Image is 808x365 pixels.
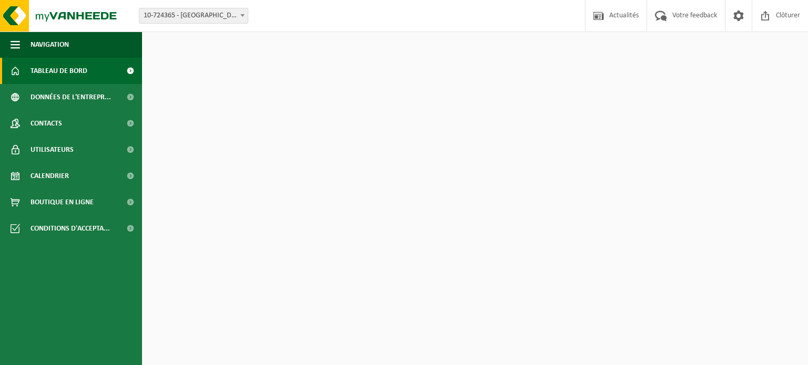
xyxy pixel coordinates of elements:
span: Calendrier [31,163,69,189]
span: 10-724365 - ETHIAS SA - LIÈGE [139,8,248,23]
span: Données de l'entrepr... [31,84,111,110]
span: Navigation [31,32,69,58]
span: Boutique en ligne [31,189,94,215]
span: 10-724365 - ETHIAS SA - LIÈGE [139,8,248,24]
span: Utilisateurs [31,137,74,163]
span: Conditions d'accepta... [31,215,110,242]
span: Contacts [31,110,62,137]
span: Tableau de bord [31,58,87,84]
